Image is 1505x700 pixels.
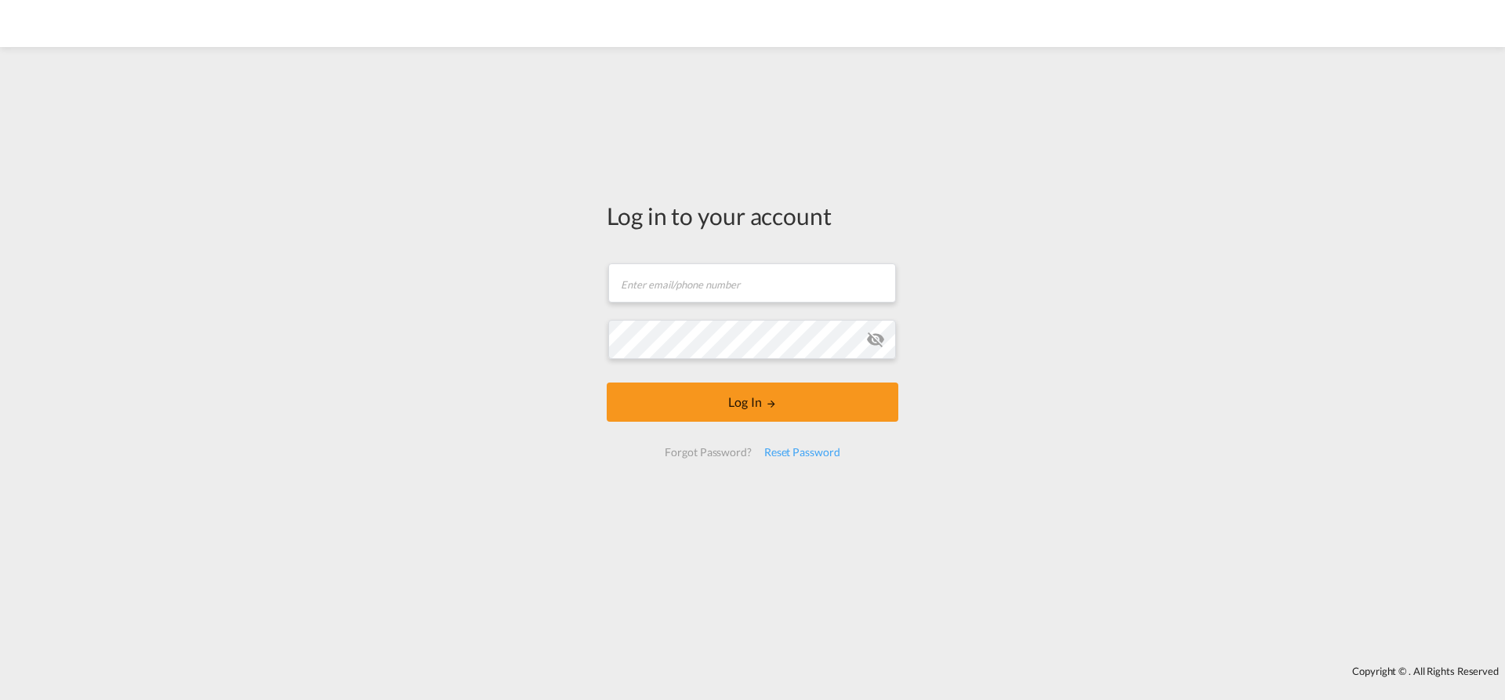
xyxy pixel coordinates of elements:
div: Forgot Password? [658,438,757,466]
md-icon: icon-eye-off [866,330,885,349]
div: Log in to your account [607,199,898,232]
button: LOGIN [607,383,898,422]
div: Reset Password [758,438,847,466]
input: Enter email/phone number [608,263,896,303]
